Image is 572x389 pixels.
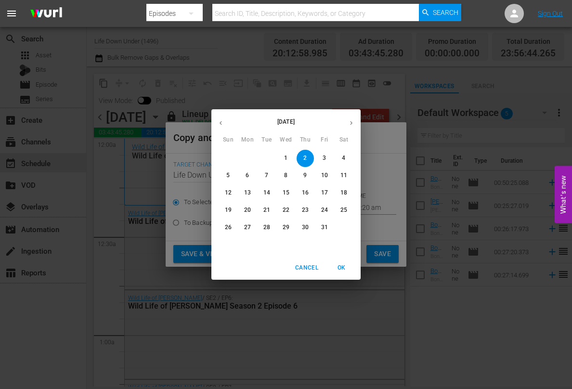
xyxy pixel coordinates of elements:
button: 10 [316,167,333,184]
p: 2 [303,154,307,162]
p: 13 [244,189,251,197]
p: 19 [225,206,232,214]
span: OK [330,263,353,273]
span: Sat [335,135,352,145]
p: 12 [225,189,232,197]
button: 18 [335,184,352,202]
button: 29 [277,219,295,236]
button: 28 [258,219,275,236]
p: 22 [283,206,289,214]
a: Sign Out [538,10,563,17]
button: 23 [297,202,314,219]
button: 22 [277,202,295,219]
p: 10 [321,171,328,180]
p: 7 [265,171,268,180]
button: 3 [316,150,333,167]
button: 7 [258,167,275,184]
p: 5 [226,171,230,180]
span: Mon [239,135,256,145]
p: 25 [340,206,347,214]
p: 15 [283,189,289,197]
p: 24 [321,206,328,214]
span: Cancel [295,263,318,273]
p: 23 [302,206,309,214]
p: 27 [244,223,251,232]
p: 31 [321,223,328,232]
p: 4 [342,154,345,162]
p: 20 [244,206,251,214]
p: 21 [263,206,270,214]
span: menu [6,8,17,19]
button: 17 [316,184,333,202]
span: Wed [277,135,295,145]
p: 11 [340,171,347,180]
button: 4 [335,150,352,167]
button: 6 [239,167,256,184]
button: 11 [335,167,352,184]
button: OK [326,260,357,276]
button: 31 [316,219,333,236]
span: Sun [220,135,237,145]
span: Thu [297,135,314,145]
p: 14 [263,189,270,197]
button: 8 [277,167,295,184]
button: 21 [258,202,275,219]
p: 6 [246,171,249,180]
p: 26 [225,223,232,232]
p: 16 [302,189,309,197]
p: 1 [284,154,287,162]
button: 9 [297,167,314,184]
button: 19 [220,202,237,219]
p: 28 [263,223,270,232]
button: 15 [277,184,295,202]
span: Fri [316,135,333,145]
button: 30 [297,219,314,236]
p: 18 [340,189,347,197]
button: 12 [220,184,237,202]
button: 5 [220,167,237,184]
span: Tue [258,135,275,145]
button: 14 [258,184,275,202]
p: 9 [303,171,307,180]
p: 3 [323,154,326,162]
button: 27 [239,219,256,236]
span: Search [433,4,458,21]
p: 30 [302,223,309,232]
button: 2 [297,150,314,167]
button: 16 [297,184,314,202]
button: Open Feedback Widget [555,166,572,223]
button: 20 [239,202,256,219]
img: ans4CAIJ8jUAAAAAAAAAAAAAAAAAAAAAAAAgQb4GAAAAAAAAAAAAAAAAAAAAAAAAJMjXAAAAAAAAAAAAAAAAAAAAAAAAgAT5G... [23,2,69,25]
p: 17 [321,189,328,197]
p: [DATE] [230,117,342,126]
button: 26 [220,219,237,236]
button: 24 [316,202,333,219]
button: 25 [335,202,352,219]
button: 13 [239,184,256,202]
button: 1 [277,150,295,167]
button: Cancel [291,260,322,276]
p: 29 [283,223,289,232]
p: 8 [284,171,287,180]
